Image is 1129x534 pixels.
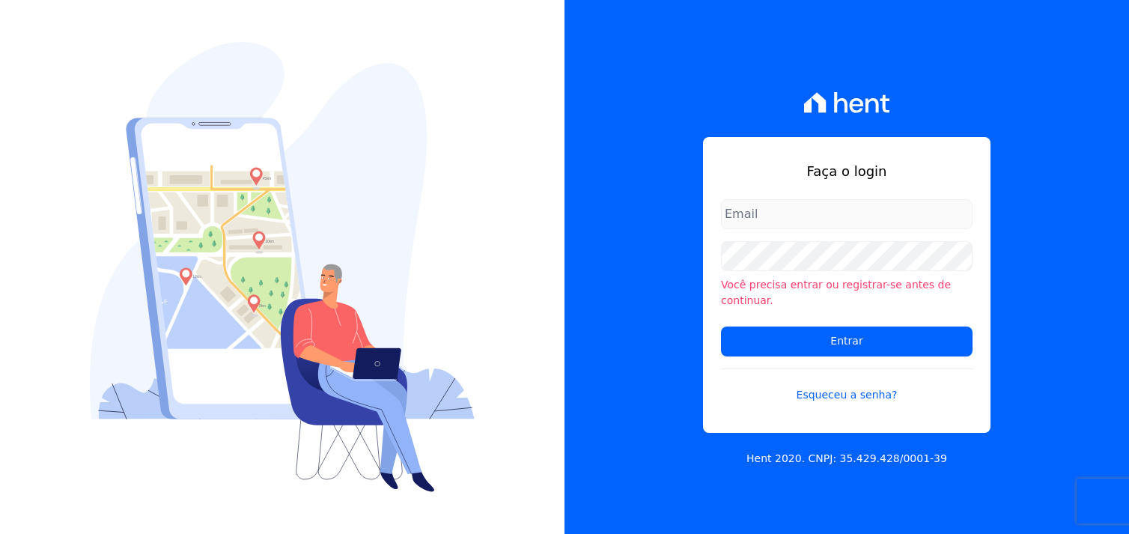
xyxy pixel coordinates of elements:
input: Entrar [721,327,973,356]
a: Esqueceu a senha? [721,368,973,403]
input: Email [721,199,973,229]
p: Hent 2020. CNPJ: 35.429.428/0001-39 [746,451,947,467]
img: Login [90,42,475,492]
li: Você precisa entrar ou registrar-se antes de continuar. [721,277,973,309]
h1: Faça o login [721,161,973,181]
